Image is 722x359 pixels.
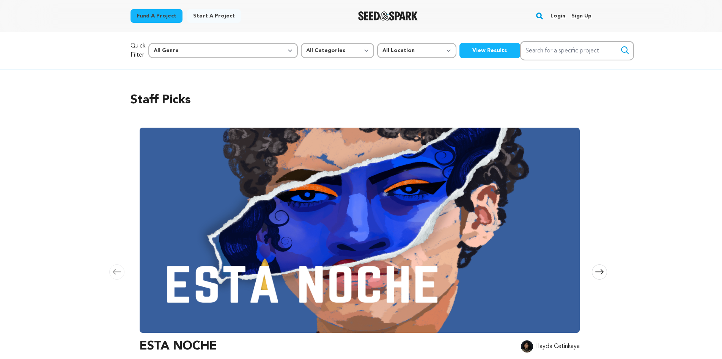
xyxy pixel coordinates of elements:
[358,11,418,21] a: Seed&Spark Homepage
[131,91,592,109] h2: Staff Picks
[551,10,565,22] a: Login
[131,9,182,23] a: Fund a project
[358,11,418,21] img: Seed&Spark Logo Dark Mode
[187,9,241,23] a: Start a project
[571,10,591,22] a: Sign up
[536,342,580,351] p: Ilayda Cetinkaya
[131,41,145,60] p: Quick Filter
[140,337,217,356] h3: ESTA NOCHE
[140,128,580,333] img: ESTA NOCHE image
[521,340,533,353] img: 2560246e7f205256.jpg
[459,43,520,58] button: View Results
[520,41,634,60] input: Search for a specific project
